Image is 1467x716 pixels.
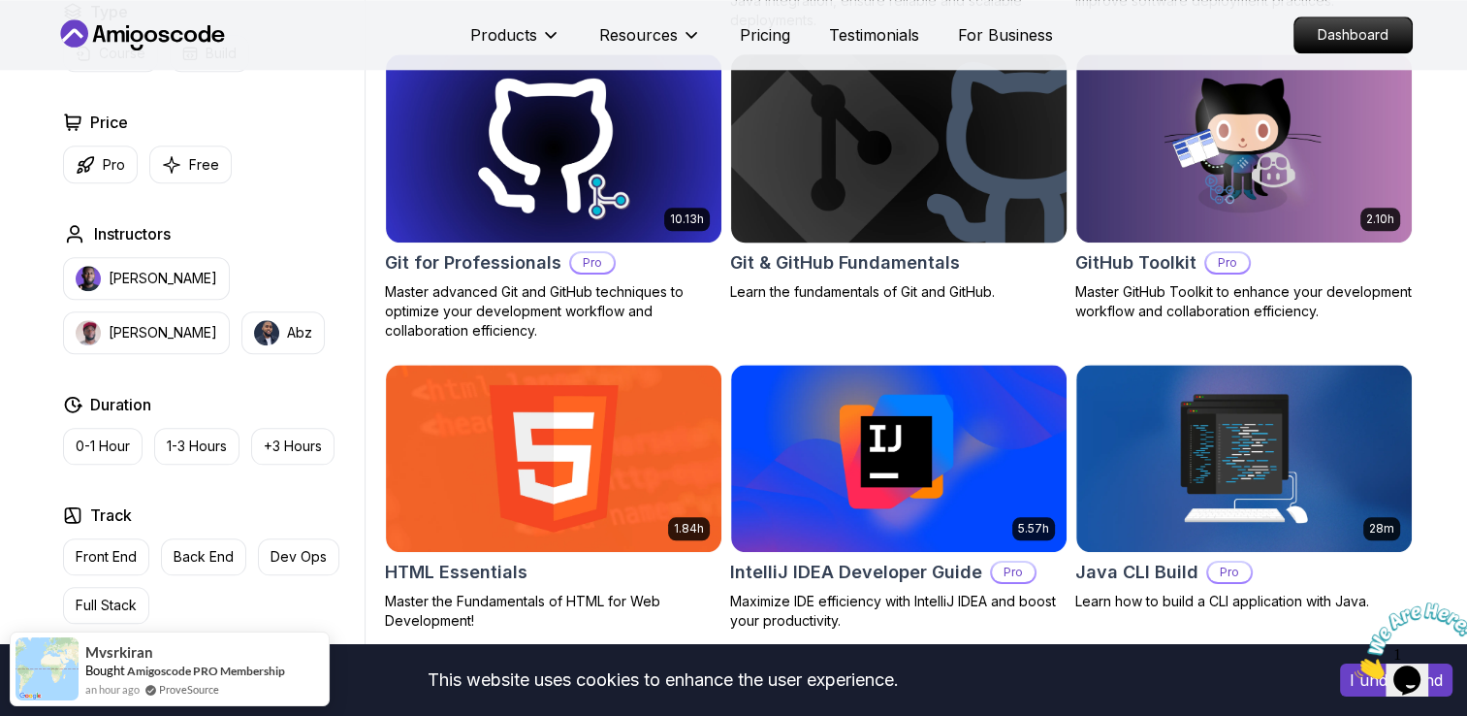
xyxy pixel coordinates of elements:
a: Git & GitHub Fundamentals cardGit & GitHub FundamentalsLearn the fundamentals of Git and GitHub. [730,53,1068,302]
p: Pro [103,155,125,175]
h2: Git & GitHub Fundamentals [730,249,960,277]
p: Master advanced Git and GitHub techniques to optimize your development workflow and collaboration... [385,282,722,341]
h2: GitHub Toolkit [1075,249,1196,277]
img: Git for Professionals card [386,54,721,243]
button: instructor img[PERSON_NAME] [63,257,230,300]
button: Free [149,146,232,183]
h2: Instructors [94,222,171,245]
h2: Duration [90,393,151,416]
button: Resources [599,23,701,62]
p: 28m [1369,521,1394,537]
h2: Git for Professionals [385,249,561,277]
p: 10.13h [670,212,704,227]
p: 0-1 Hour [76,437,130,456]
button: instructor imgAbz [241,311,325,354]
button: 0-1 Hour [63,428,143,465]
img: Git & GitHub Fundamentals card [722,49,1074,246]
button: +3 Hours [251,428,335,465]
a: Git for Professionals card10.13hGit for ProfessionalsProMaster advanced Git and GitHub techniques... [385,53,722,341]
p: Master the Fundamentals of HTML for Web Development! [385,592,722,631]
a: Dashboard [1293,16,1413,53]
p: Full Stack [76,596,137,615]
p: Maximize IDE efficiency with IntelliJ IDEA and boost your productivity. [730,592,1068,631]
p: [PERSON_NAME] [109,323,217,342]
span: Bought [85,663,125,678]
h2: Price [90,111,128,134]
p: Resources [599,23,678,47]
p: Products [470,23,537,47]
img: instructor img [76,266,101,291]
h2: IntelliJ IDEA Developer Guide [730,559,982,586]
a: IntelliJ IDEA Developer Guide card5.57hIntelliJ IDEA Developer GuideProMaximize IDE efficiency wi... [730,364,1068,632]
button: instructor img[PERSON_NAME] [63,311,230,354]
p: +3 Hours [264,437,322,456]
p: Front End [76,547,137,567]
span: an hour ago [85,681,140,698]
p: 1.84h [674,521,704,537]
p: Dev Ops [271,547,327,567]
p: Pro [571,253,614,273]
a: Pricing [740,23,790,47]
p: Pro [992,563,1035,582]
p: Pro [1208,563,1251,582]
p: 2.10h [1366,212,1394,227]
button: Back End [161,538,246,575]
p: Master GitHub Toolkit to enhance your development workflow and collaboration efficiency. [1075,282,1413,321]
iframe: chat widget [1347,595,1467,687]
p: Learn how to build a CLI application with Java. [1075,592,1413,611]
p: [PERSON_NAME] [109,269,217,288]
p: Free [189,155,219,175]
img: Java CLI Build card [1076,365,1412,553]
a: ProveSource [159,681,219,698]
a: For Business [958,23,1053,47]
p: Abz [287,323,312,342]
p: Pro [1206,253,1249,273]
button: Accept cookies [1340,664,1452,697]
span: 1 [8,8,16,24]
button: Front End [63,538,149,575]
div: This website uses cookies to enhance the user experience. [15,659,1311,701]
img: provesource social proof notification image [16,637,79,700]
p: Back End [174,547,234,567]
button: Pro [63,146,138,183]
a: Amigoscode PRO Membership [127,664,285,678]
img: instructor img [76,320,101,345]
p: Learn the fundamentals of Git and GitHub. [730,282,1068,302]
h2: HTML Essentials [385,559,527,586]
img: GitHub Toolkit card [1076,54,1412,243]
a: Testimonials [829,23,919,47]
button: Dev Ops [258,538,339,575]
p: 1-3 Hours [167,437,227,456]
img: IntelliJ IDEA Developer Guide card [731,365,1067,553]
p: 5.57h [1018,521,1049,537]
button: Products [470,23,560,62]
img: instructor img [254,320,279,345]
a: HTML Essentials card1.84hHTML EssentialsMaster the Fundamentals of HTML for Web Development! [385,364,722,632]
img: Chat attention grabber [8,8,128,84]
h2: Track [90,504,132,527]
a: Java CLI Build card28mJava CLI BuildProLearn how to build a CLI application with Java. [1075,364,1413,612]
button: 1-3 Hours [154,428,239,465]
button: Full Stack [63,587,149,624]
h2: Java CLI Build [1075,559,1198,586]
img: HTML Essentials card [386,365,721,553]
span: mvsrkiran [85,644,153,661]
p: Dashboard [1294,17,1412,52]
a: GitHub Toolkit card2.10hGitHub ToolkitProMaster GitHub Toolkit to enhance your development workfl... [1075,53,1413,321]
